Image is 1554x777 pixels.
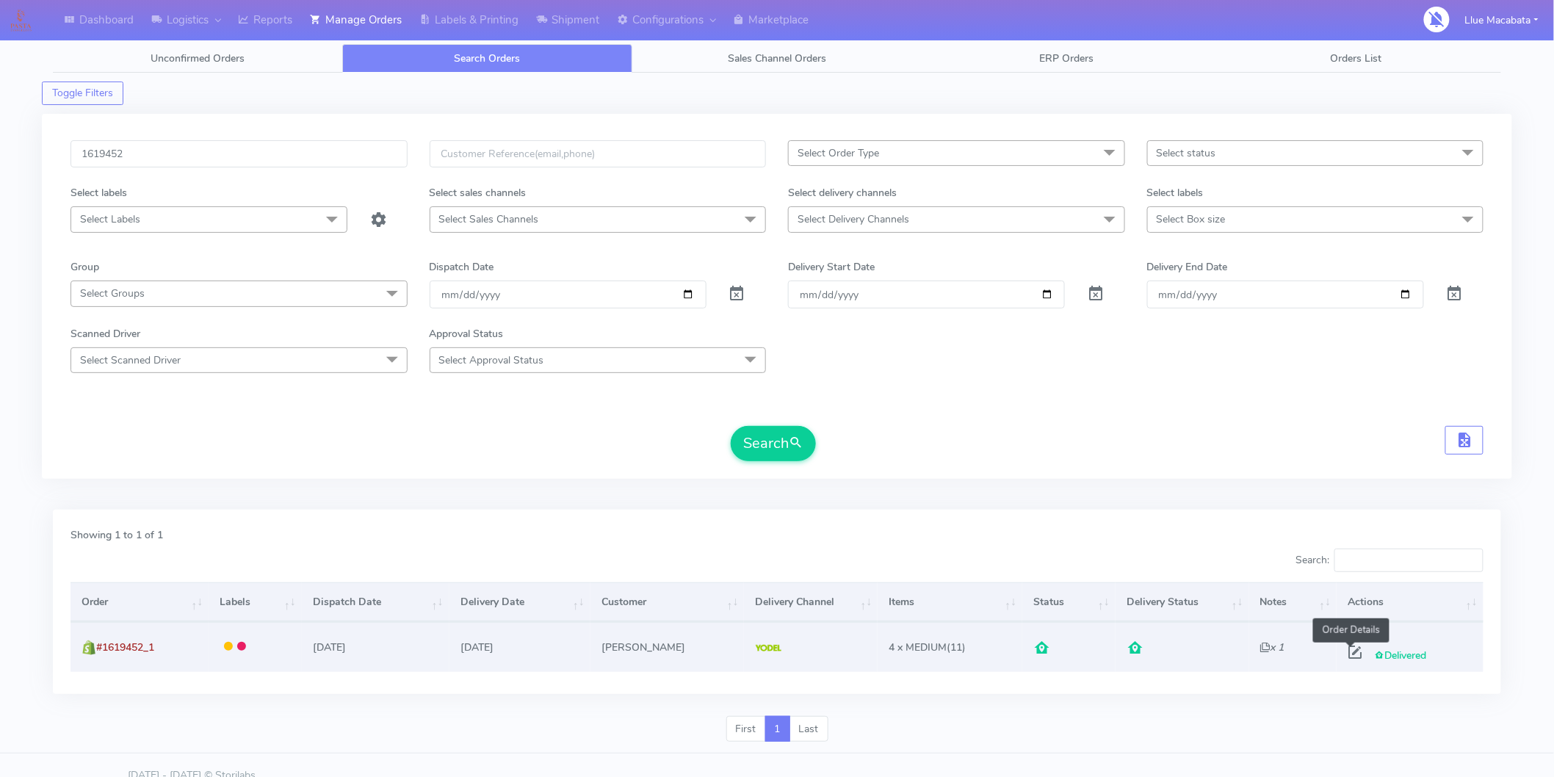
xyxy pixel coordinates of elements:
[1334,549,1483,572] input: Search:
[1374,648,1426,662] span: Delivered
[765,716,790,742] a: 1
[82,640,96,655] img: shopify.png
[430,140,767,167] input: Customer Reference(email,phone)
[42,82,123,105] button: Toggle Filters
[788,185,897,200] label: Select delivery channels
[71,326,140,341] label: Scanned Driver
[71,259,99,275] label: Group
[1331,51,1382,65] span: Orders List
[889,640,966,654] span: (11)
[430,185,527,200] label: Select sales channels
[449,622,590,671] td: [DATE]
[1116,582,1249,622] th: Delivery Status: activate to sort column ascending
[1337,582,1483,622] th: Actions: activate to sort column ascending
[302,622,449,671] td: [DATE]
[744,582,878,622] th: Delivery Channel: activate to sort column ascending
[209,582,302,622] th: Labels: activate to sort column ascending
[1260,640,1284,654] i: x 1
[798,146,879,160] span: Select Order Type
[53,44,1501,73] ul: Tabs
[590,622,745,671] td: [PERSON_NAME]
[1454,5,1550,35] button: Llue Macabata
[80,353,181,367] span: Select Scanned Driver
[71,527,163,543] label: Showing 1 to 1 of 1
[756,645,781,652] img: Yodel
[449,582,590,622] th: Delivery Date: activate to sort column ascending
[455,51,521,65] span: Search Orders
[439,212,539,226] span: Select Sales Channels
[80,286,145,300] span: Select Groups
[889,640,947,654] span: 4 x MEDIUM
[71,140,408,167] input: Order Id
[71,582,209,622] th: Order: activate to sort column ascending
[151,51,245,65] span: Unconfirmed Orders
[430,326,504,341] label: Approval Status
[731,426,816,461] button: Search
[1022,582,1116,622] th: Status: activate to sort column ascending
[302,582,449,622] th: Dispatch Date: activate to sort column ascending
[96,640,154,654] span: #1619452_1
[1147,185,1204,200] label: Select labels
[590,582,745,622] th: Customer: activate to sort column ascending
[439,353,544,367] span: Select Approval Status
[798,212,909,226] span: Select Delivery Channels
[878,582,1022,622] th: Items: activate to sort column ascending
[1157,212,1226,226] span: Select Box size
[1039,51,1094,65] span: ERP Orders
[430,259,494,275] label: Dispatch Date
[80,212,140,226] span: Select Labels
[1295,549,1483,572] label: Search:
[1147,259,1228,275] label: Delivery End Date
[1157,146,1216,160] span: Select status
[1249,582,1337,622] th: Notes: activate to sort column ascending
[71,185,127,200] label: Select labels
[728,51,826,65] span: Sales Channel Orders
[788,259,875,275] label: Delivery Start Date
